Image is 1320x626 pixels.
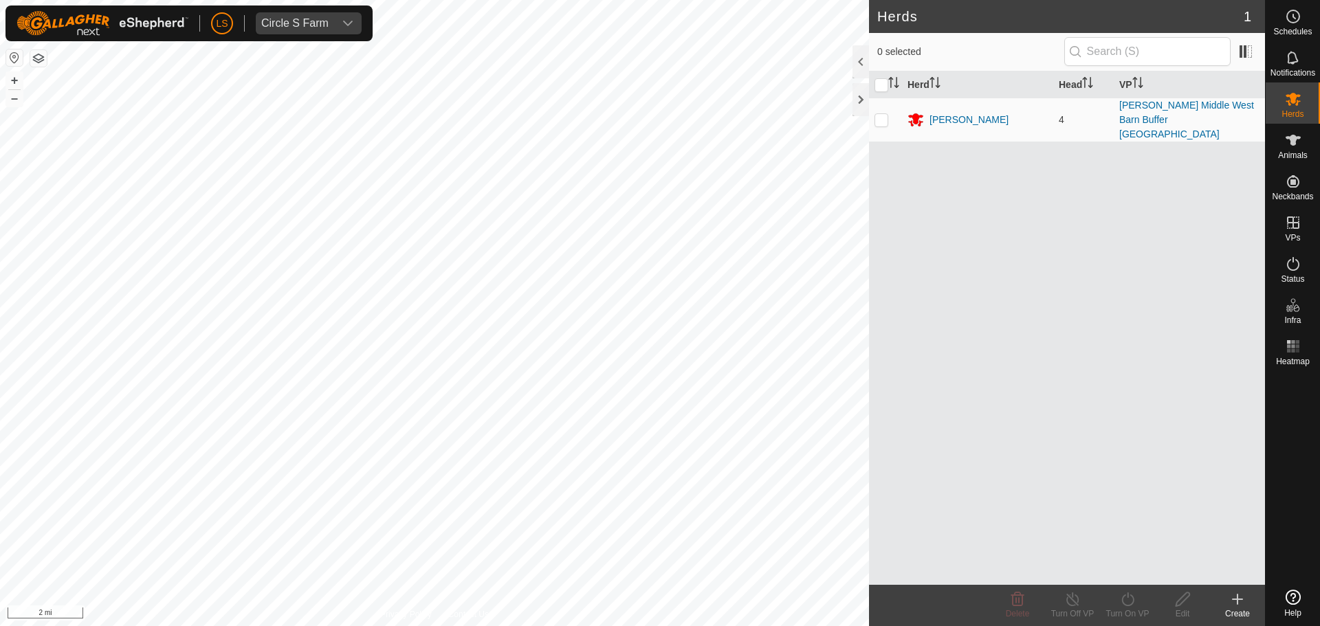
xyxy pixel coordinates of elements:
span: Status [1281,275,1304,283]
a: Help [1266,584,1320,623]
h2: Herds [877,8,1244,25]
p-sorticon: Activate to sort [1132,79,1143,90]
span: Delete [1006,609,1030,618]
div: Create [1210,607,1265,620]
a: Contact Us [448,608,489,621]
th: VP [1114,71,1265,98]
span: Schedules [1273,27,1312,36]
span: Heatmap [1276,357,1310,366]
th: Head [1053,71,1114,98]
p-sorticon: Activate to sort [929,79,940,90]
button: + [6,72,23,89]
img: Gallagher Logo [16,11,188,36]
span: Herds [1281,110,1303,118]
button: – [6,90,23,107]
span: Neckbands [1272,192,1313,201]
div: Circle S Farm [261,18,329,29]
span: Infra [1284,316,1301,324]
input: Search (S) [1064,37,1231,66]
span: Circle S Farm [256,12,334,34]
th: Herd [902,71,1053,98]
span: Help [1284,609,1301,617]
span: 0 selected [877,45,1064,59]
div: Edit [1155,607,1210,620]
button: Reset Map [6,49,23,66]
span: 4 [1059,114,1064,125]
p-sorticon: Activate to sort [1082,79,1093,90]
span: 1 [1244,6,1251,27]
a: Privacy Policy [380,608,432,621]
a: [PERSON_NAME] Middle West Barn Buffer [GEOGRAPHIC_DATA] [1119,100,1254,139]
div: Turn Off VP [1045,607,1100,620]
span: LS [216,16,228,31]
p-sorticon: Activate to sort [888,79,899,90]
span: VPs [1285,234,1300,242]
div: Turn On VP [1100,607,1155,620]
span: Animals [1278,151,1308,159]
span: Notifications [1270,69,1315,77]
button: Map Layers [30,50,47,67]
div: [PERSON_NAME] [929,113,1009,127]
div: dropdown trigger [334,12,362,34]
